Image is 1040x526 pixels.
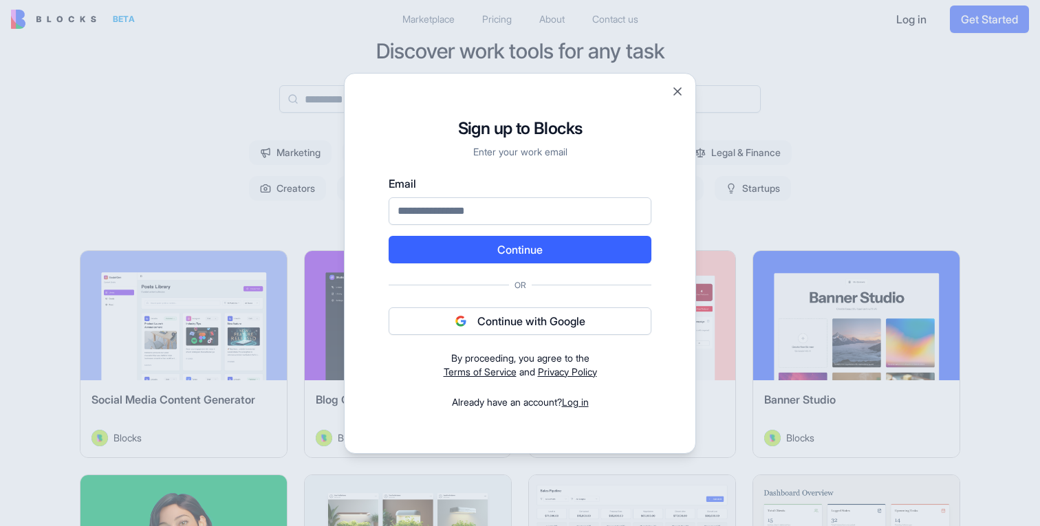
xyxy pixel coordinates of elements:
[389,118,651,140] h1: Sign up to Blocks
[389,351,651,379] div: and
[389,175,651,192] label: Email
[389,395,651,409] div: Already have an account?
[444,366,517,377] a: Terms of Service
[455,316,466,327] img: google logo
[538,366,597,377] a: Privacy Policy
[509,280,532,291] span: Or
[389,236,651,263] button: Continue
[389,307,651,335] button: Continue with Google
[389,145,651,159] p: Enter your work email
[562,396,589,408] a: Log in
[389,351,651,365] div: By proceeding, you agree to the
